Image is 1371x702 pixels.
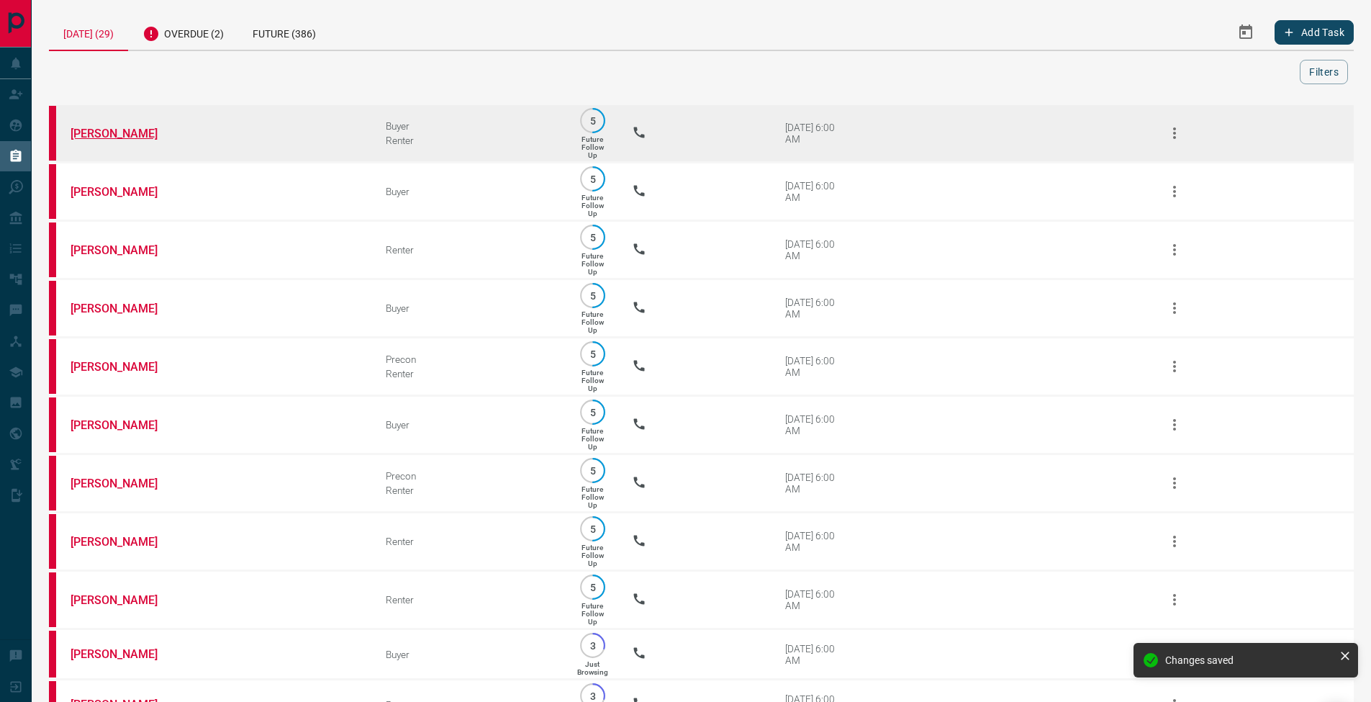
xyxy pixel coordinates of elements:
[49,106,56,161] div: property.ca
[587,115,598,126] p: 5
[386,649,553,660] div: Buyer
[582,310,604,334] p: Future Follow Up
[1165,654,1334,666] div: Changes saved
[785,238,846,261] div: [DATE] 6:00 AM
[587,348,598,359] p: 5
[49,281,56,336] div: property.ca
[71,593,178,607] a: [PERSON_NAME]
[582,544,604,567] p: Future Follow Up
[386,135,553,146] div: Renter
[587,690,598,701] p: 3
[582,602,604,626] p: Future Follow Up
[785,413,846,436] div: [DATE] 6:00 AM
[386,368,553,379] div: Renter
[71,360,178,374] a: [PERSON_NAME]
[386,485,553,496] div: Renter
[587,582,598,593] p: 5
[71,535,178,549] a: [PERSON_NAME]
[785,297,846,320] div: [DATE] 6:00 AM
[71,477,178,490] a: [PERSON_NAME]
[587,407,598,418] p: 5
[582,194,604,217] p: Future Follow Up
[785,588,846,611] div: [DATE] 6:00 AM
[71,418,178,432] a: [PERSON_NAME]
[587,465,598,476] p: 5
[785,122,846,145] div: [DATE] 6:00 AM
[71,243,178,257] a: [PERSON_NAME]
[49,339,56,394] div: property.ca
[49,222,56,277] div: property.ca
[587,640,598,651] p: 3
[128,14,238,50] div: Overdue (2)
[49,164,56,219] div: property.ca
[1275,20,1354,45] button: Add Task
[587,290,598,301] p: 5
[577,660,608,676] p: Just Browsing
[386,419,553,431] div: Buyer
[1229,15,1263,50] button: Select Date Range
[587,174,598,184] p: 5
[386,594,553,606] div: Renter
[49,631,56,678] div: property.ca
[582,485,604,509] p: Future Follow Up
[785,530,846,553] div: [DATE] 6:00 AM
[49,456,56,510] div: property.ca
[785,472,846,495] div: [DATE] 6:00 AM
[386,302,553,314] div: Buyer
[386,120,553,132] div: Buyer
[71,127,178,140] a: [PERSON_NAME]
[386,244,553,256] div: Renter
[785,180,846,203] div: [DATE] 6:00 AM
[587,232,598,243] p: 5
[386,186,553,197] div: Buyer
[785,355,846,378] div: [DATE] 6:00 AM
[582,369,604,392] p: Future Follow Up
[785,643,846,666] div: [DATE] 6:00 AM
[386,536,553,547] div: Renter
[582,252,604,276] p: Future Follow Up
[49,397,56,452] div: property.ca
[49,14,128,51] div: [DATE] (29)
[49,514,56,569] div: property.ca
[386,354,553,365] div: Precon
[238,14,330,50] div: Future (386)
[71,647,178,661] a: [PERSON_NAME]
[582,135,604,159] p: Future Follow Up
[71,302,178,315] a: [PERSON_NAME]
[587,523,598,534] p: 5
[1300,60,1348,84] button: Filters
[49,572,56,627] div: property.ca
[71,185,178,199] a: [PERSON_NAME]
[582,427,604,451] p: Future Follow Up
[386,470,553,482] div: Precon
